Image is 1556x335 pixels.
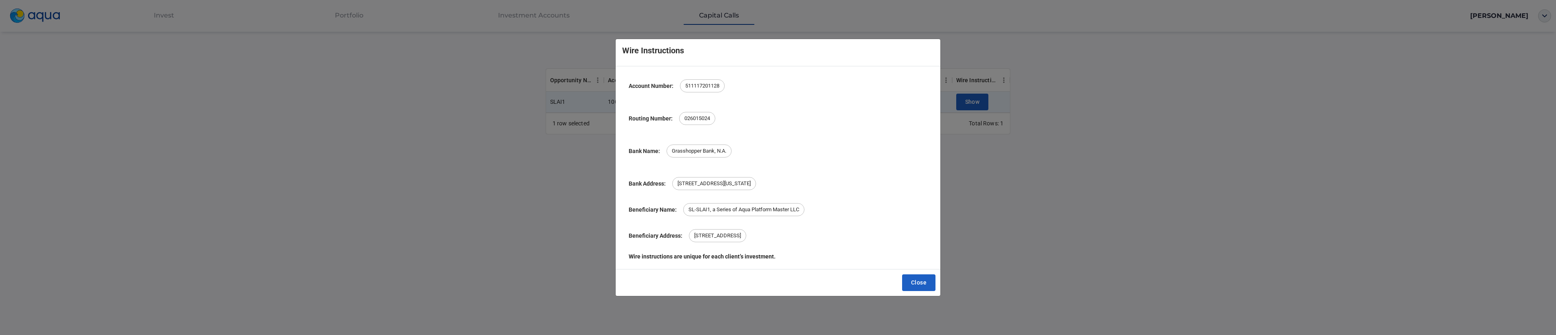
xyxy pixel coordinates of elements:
span: Grasshopper Bank, N.A. [667,147,731,155]
span: SL-SLAI1, a Series of Aqua Platform Master LLC [684,206,804,214]
h5: Wire Instructions [622,46,684,55]
b: Wire instructions are unique for each client’s investment. [622,252,934,261]
div: Bank Address: [629,179,666,188]
span: [STREET_ADDRESS] [689,232,746,240]
span: Close [911,278,927,288]
span: [STREET_ADDRESS][US_STATE] [673,180,756,188]
div: Beneficiary Address: [629,231,682,240]
button: Close [902,274,935,291]
div: Bank Name: [629,147,660,155]
div: Beneficiary Name: [629,205,677,214]
div: Routing Number: [629,114,673,123]
span: 026015024 [680,114,715,123]
span: 511117201128 [680,82,724,90]
div: Account Number: [629,81,673,90]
